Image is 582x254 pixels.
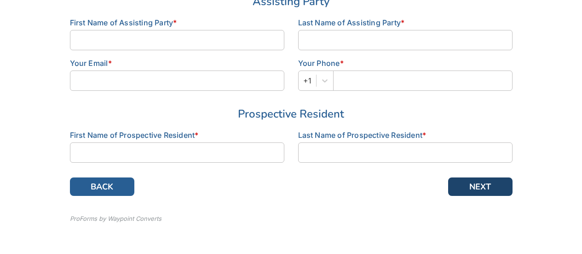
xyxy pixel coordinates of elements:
span: Your Phone [298,59,340,68]
span: Last Name of Assisting Party [298,18,401,27]
div: Prospective Resident [70,106,513,122]
span: Last Name of Prospective Resident [298,130,423,140]
button: BACK [70,177,134,196]
span: Your Email [70,59,108,68]
span: First Name of Prospective Resident [70,130,195,140]
button: NEXT [448,177,513,196]
div: ProForms by Waypoint Converts [70,214,161,224]
span: First Name of Assisting Party [70,18,173,27]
